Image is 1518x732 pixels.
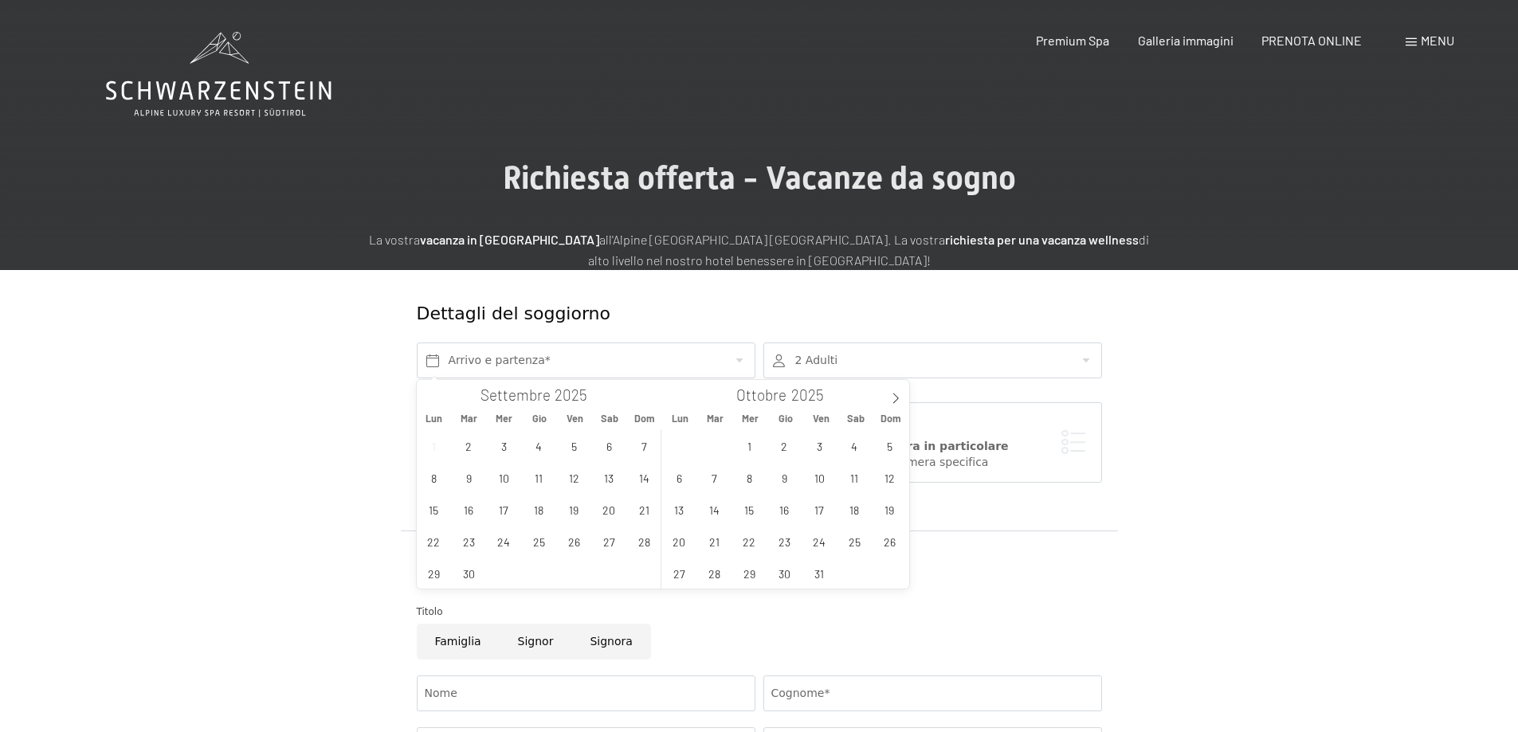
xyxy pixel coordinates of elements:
span: Dom [627,413,662,424]
span: Ottobre 7, 2025 [699,462,730,493]
span: Ottobre 5, 2025 [874,430,905,461]
a: Galleria immagini [1138,33,1234,48]
a: Premium Spa [1036,33,1109,48]
span: Dom [873,413,908,424]
span: Ottobre 11, 2025 [839,462,870,493]
input: Year [786,386,839,404]
span: Settembre 15, 2025 [418,494,449,525]
span: Ottobre 24, 2025 [804,526,835,557]
span: Ottobre 30, 2025 [769,558,800,589]
a: PRENOTA ONLINE [1261,33,1362,48]
span: Settembre 16, 2025 [453,494,484,525]
span: Settembre 7, 2025 [629,430,660,461]
span: Sab [592,413,627,424]
span: Ottobre 21, 2025 [699,526,730,557]
span: Lun [417,413,452,424]
span: Settembre 19, 2025 [559,494,590,525]
span: Gio [768,413,803,424]
strong: richiesta per una vacanza wellness [945,232,1139,247]
span: Menu [1421,33,1454,48]
span: Settembre 18, 2025 [524,494,555,525]
span: Settembre 20, 2025 [594,494,625,525]
span: Settembre 12, 2025 [559,462,590,493]
span: Settembre 3, 2025 [488,430,520,461]
span: Mer [487,413,522,424]
span: Lun [663,413,698,424]
span: Settembre 6, 2025 [594,430,625,461]
span: Settembre 23, 2025 [453,526,484,557]
span: Ottobre 31, 2025 [804,558,835,589]
span: Ottobre 28, 2025 [699,558,730,589]
strong: vacanza in [GEOGRAPHIC_DATA] [420,232,599,247]
span: Ottobre [736,388,786,403]
span: Settembre 22, 2025 [418,526,449,557]
span: Ottobre 12, 2025 [874,462,905,493]
span: Settembre 11, 2025 [524,462,555,493]
span: Ottobre 3, 2025 [804,430,835,461]
span: Sab [838,413,873,424]
span: Settembre 28, 2025 [629,526,660,557]
span: Settembre 14, 2025 [629,462,660,493]
span: Ottobre 18, 2025 [839,494,870,525]
span: Settembre 30, 2025 [453,558,484,589]
span: Settembre 4, 2025 [524,430,555,461]
span: Ottobre 17, 2025 [804,494,835,525]
span: Settembre 5, 2025 [559,430,590,461]
span: Settembre 8, 2025 [418,462,449,493]
span: Ottobre 4, 2025 [839,430,870,461]
span: Settembre [481,388,551,403]
span: Settembre 9, 2025 [453,462,484,493]
span: Ottobre 14, 2025 [699,494,730,525]
span: Ottobre 16, 2025 [769,494,800,525]
span: Settembre 21, 2025 [629,494,660,525]
span: Ottobre 27, 2025 [664,558,695,589]
span: Settembre 1, 2025 [418,430,449,461]
span: Ottobre 29, 2025 [734,558,765,589]
span: Mer [733,413,768,424]
div: Prenotare una camera in particolare [780,439,1085,455]
span: Ottobre 23, 2025 [769,526,800,557]
span: Gio [522,413,557,424]
span: Ottobre 20, 2025 [664,526,695,557]
span: Richiesta offerta - Vacanze da sogno [503,159,1016,197]
span: Settembre 27, 2025 [594,526,625,557]
span: Ottobre 22, 2025 [734,526,765,557]
span: Ottobre 6, 2025 [664,462,695,493]
span: Ottobre 19, 2025 [874,494,905,525]
span: Settembre 26, 2025 [559,526,590,557]
span: Settembre 10, 2025 [488,462,520,493]
div: Vorrei scegliere una camera specifica [780,455,1085,471]
span: Ottobre 2, 2025 [769,430,800,461]
span: Ottobre 26, 2025 [874,526,905,557]
span: Settembre 25, 2025 [524,526,555,557]
span: Ottobre 25, 2025 [839,526,870,557]
span: Ottobre 9, 2025 [769,462,800,493]
span: Ottobre 1, 2025 [734,430,765,461]
div: Titolo [417,604,1102,620]
span: Settembre 29, 2025 [418,558,449,589]
span: Ottobre 13, 2025 [664,494,695,525]
span: Settembre 24, 2025 [488,526,520,557]
span: Settembre 17, 2025 [488,494,520,525]
input: Year [551,386,603,404]
span: Settembre 13, 2025 [594,462,625,493]
p: La vostra all'Alpine [GEOGRAPHIC_DATA] [GEOGRAPHIC_DATA]. La vostra di alto livello nel nostro ho... [361,229,1158,270]
div: Dettagli del soggiorno [417,302,987,327]
span: Ven [803,413,838,424]
span: Mar [452,413,487,424]
span: Settembre 2, 2025 [453,430,484,461]
span: Mar [698,413,733,424]
span: Ottobre 8, 2025 [734,462,765,493]
span: Ottobre 15, 2025 [734,494,765,525]
span: Ottobre 10, 2025 [804,462,835,493]
span: Ven [557,413,592,424]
